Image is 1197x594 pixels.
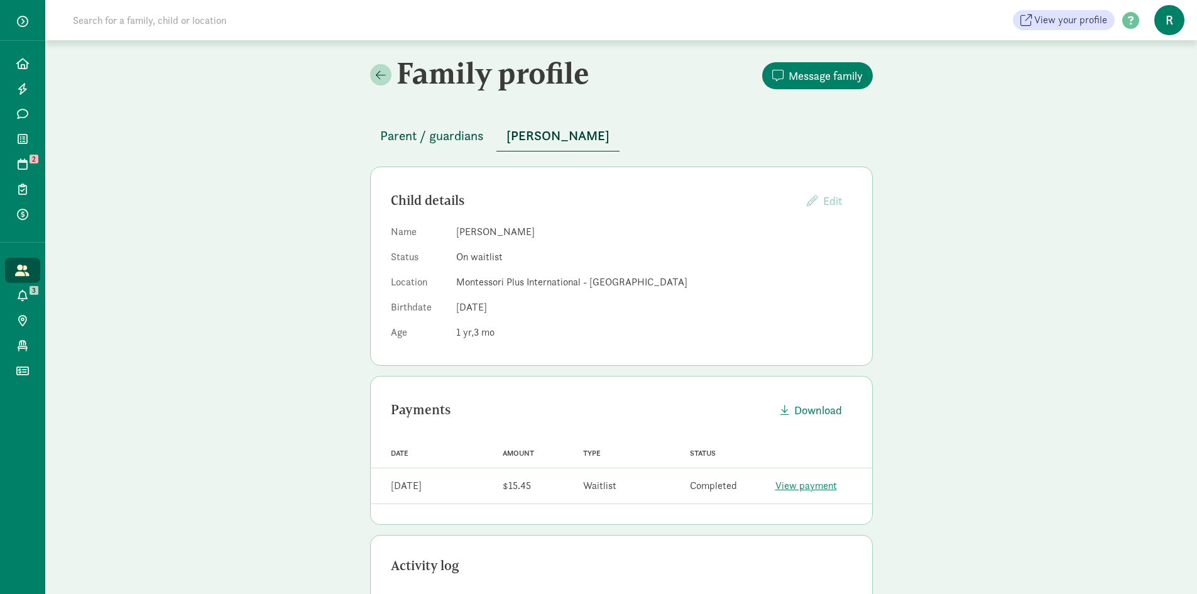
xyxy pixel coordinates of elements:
div: Payments [391,400,770,420]
dd: On waitlist [456,250,852,265]
button: Download [770,397,852,424]
a: View payment [775,479,837,492]
span: R [1154,5,1184,35]
dt: Birthdate [391,300,446,320]
span: Message family [789,67,863,84]
span: 2 [30,155,38,163]
a: View your profile [1013,10,1115,30]
span: Amount [503,449,534,458]
span: [PERSON_NAME] [506,126,609,146]
span: Parent / guardians [380,126,484,146]
button: [PERSON_NAME] [496,121,620,151]
span: 3 [30,286,38,295]
a: Parent / guardians [370,129,494,143]
div: [DATE] [391,478,422,493]
div: Waitlist [583,478,616,493]
div: Child details [391,190,797,211]
span: Edit [823,194,842,208]
span: 3 [474,326,495,339]
a: [PERSON_NAME] [496,129,620,143]
span: 1 [456,326,474,339]
span: Status [690,449,716,458]
button: Edit [797,187,852,214]
dt: Age [391,325,446,345]
h2: Family profile [370,55,619,91]
div: Activity log [391,556,852,576]
span: Download [794,402,842,419]
span: View your profile [1034,13,1107,28]
dt: Name [391,224,446,245]
div: Completed [690,478,737,493]
dd: Montessori Plus International - [GEOGRAPHIC_DATA] [456,275,852,290]
div: $15.45 [503,478,531,493]
input: Search for a family, child or location [65,8,418,33]
a: 3 [5,283,40,308]
a: 2 [5,151,40,177]
iframe: Chat Widget [1134,534,1197,594]
span: [DATE] [456,300,487,314]
dt: Status [391,250,446,270]
dd: [PERSON_NAME] [456,224,852,239]
span: Type [583,449,601,458]
dt: Location [391,275,446,295]
button: Parent / guardians [370,121,494,151]
button: Message family [762,62,873,89]
span: Date [391,449,408,458]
